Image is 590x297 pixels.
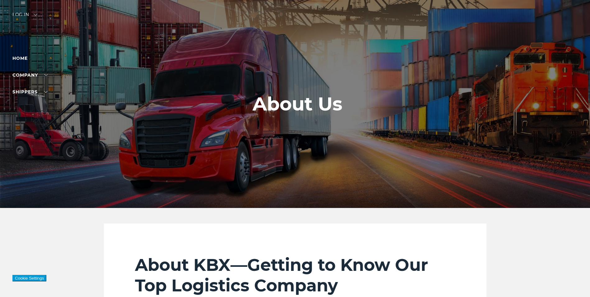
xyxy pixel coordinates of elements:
h1: About Us [253,93,342,115]
a: Carriers [12,106,48,111]
button: Cookie Settings [12,275,46,281]
a: Company [12,72,48,78]
a: SHIPPERS [12,89,48,95]
img: arrow [34,14,37,16]
a: Home [12,55,28,61]
img: kbx logo [272,12,318,40]
h2: About KBX—Getting to Know Our Top Logistics Company [135,255,455,296]
div: Log in [12,12,37,21]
